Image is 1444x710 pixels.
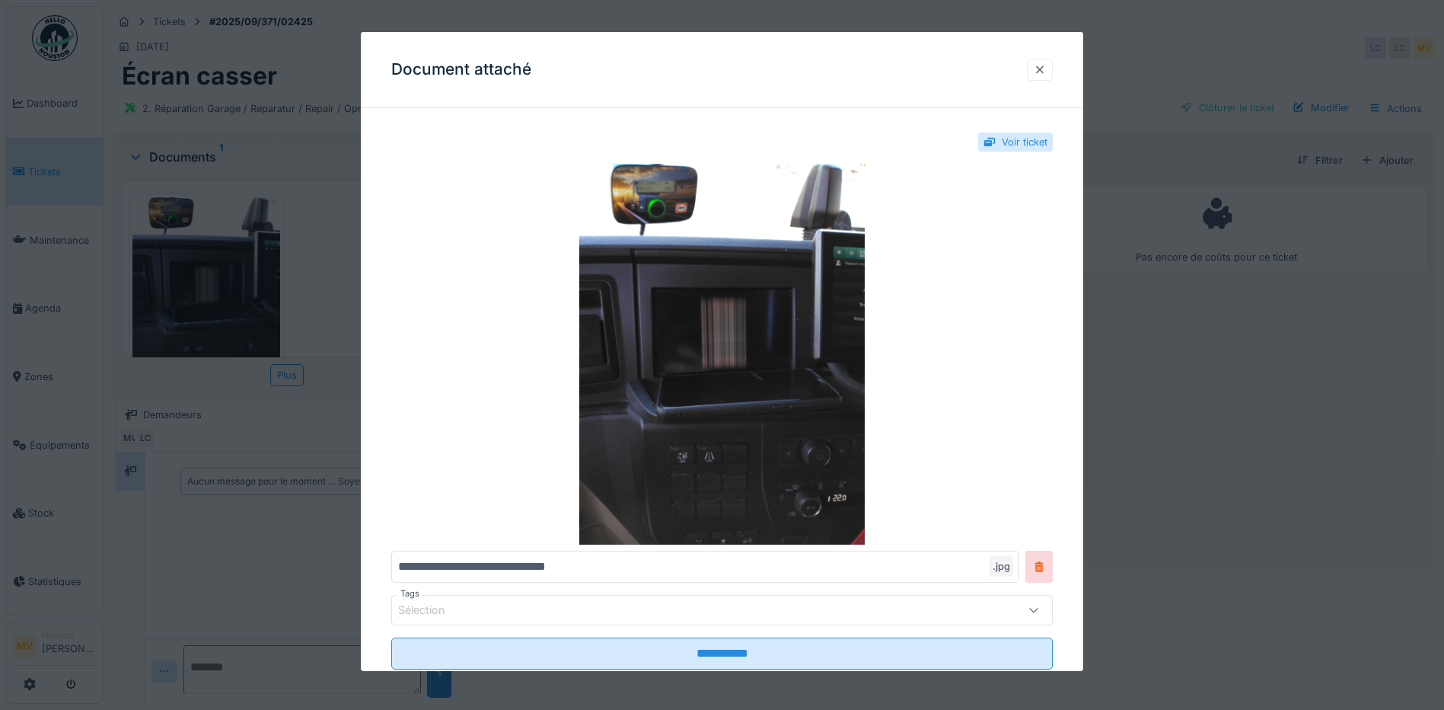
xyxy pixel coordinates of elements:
h3: Document attaché [391,60,531,79]
label: Tags [397,587,422,600]
img: 5f2fc7d5-8037-4cff-8cb3-72468f351e85-17579212667788221307905777086339.jpg [391,164,1053,545]
div: .jpg [990,556,1013,577]
div: Sélection [398,602,467,619]
div: Voir ticket [1002,135,1047,149]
